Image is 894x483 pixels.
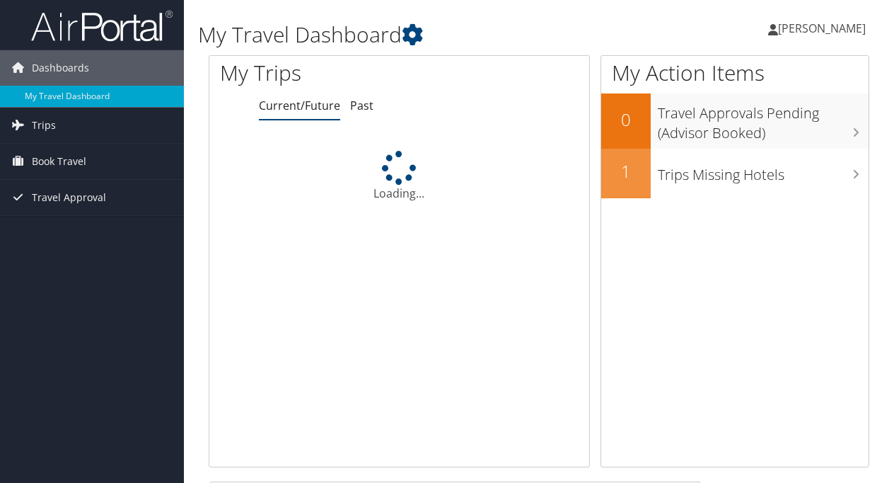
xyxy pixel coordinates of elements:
[350,98,373,113] a: Past
[601,159,651,183] h2: 1
[259,98,340,113] a: Current/Future
[658,158,869,185] h3: Trips Missing Hotels
[32,108,56,143] span: Trips
[658,96,869,143] h3: Travel Approvals Pending (Advisor Booked)
[209,151,589,202] div: Loading...
[32,50,89,86] span: Dashboards
[601,149,869,198] a: 1Trips Missing Hotels
[32,180,106,215] span: Travel Approval
[31,9,173,42] img: airportal-logo.png
[32,144,86,179] span: Book Travel
[601,108,651,132] h2: 0
[601,93,869,148] a: 0Travel Approvals Pending (Advisor Booked)
[220,58,420,88] h1: My Trips
[778,21,866,36] span: [PERSON_NAME]
[768,7,880,50] a: [PERSON_NAME]
[198,20,653,50] h1: My Travel Dashboard
[601,58,869,88] h1: My Action Items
